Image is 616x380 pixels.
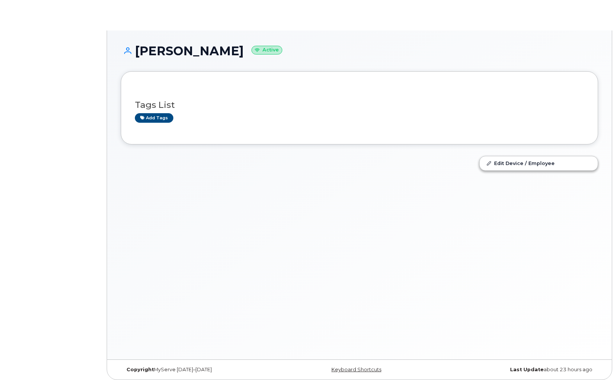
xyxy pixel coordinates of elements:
h3: Tags List [135,100,584,110]
h1: [PERSON_NAME] [121,44,598,58]
a: Edit Device / Employee [480,156,598,170]
div: MyServe [DATE]–[DATE] [121,367,280,373]
small: Active [251,46,282,55]
a: Add tags [135,113,173,123]
strong: Last Update [510,367,544,372]
a: Keyboard Shortcuts [331,367,381,372]
div: about 23 hours ago [439,367,598,373]
strong: Copyright [126,367,154,372]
